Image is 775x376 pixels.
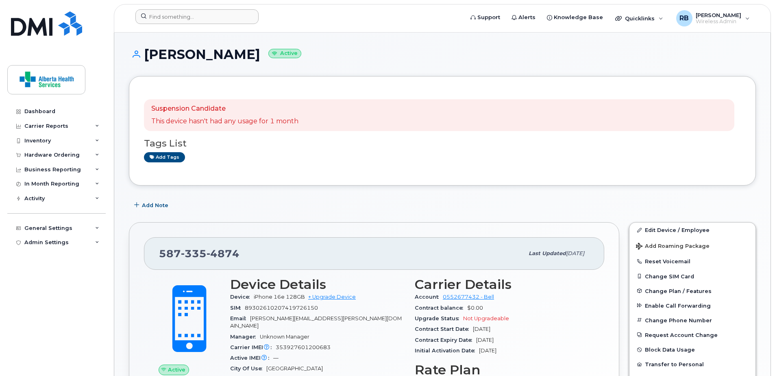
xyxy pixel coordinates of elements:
[245,305,318,311] span: 89302610207419726150
[230,315,402,329] span: [PERSON_NAME][EMAIL_ADDRESS][PERSON_NAME][DOMAIN_NAME]
[273,355,279,361] span: —
[629,237,755,254] button: Add Roaming Package
[629,284,755,298] button: Change Plan / Features
[230,365,266,372] span: City Of Use
[629,328,755,342] button: Request Account Change
[415,277,590,292] h3: Carrier Details
[266,365,323,372] span: [GEOGRAPHIC_DATA]
[151,104,298,114] p: Suspension Candidate
[151,117,298,126] p: This device hasn't had any usage for 1 month
[144,152,185,162] a: Add tags
[529,250,566,256] span: Last updated
[230,334,260,340] span: Manager
[645,302,711,308] span: Enable Call Forwarding
[159,247,239,260] span: 587
[415,294,443,300] span: Account
[268,49,301,58] small: Active
[129,198,175,212] button: Add Note
[207,247,239,260] span: 4874
[476,337,494,343] span: [DATE]
[629,342,755,357] button: Block Data Usage
[181,247,207,260] span: 335
[636,243,710,251] span: Add Roaming Package
[566,250,584,256] span: [DATE]
[276,344,331,350] span: 353927601200683
[129,47,756,61] h1: [PERSON_NAME]
[415,337,476,343] span: Contract Expiry Date
[415,326,473,332] span: Contract Start Date
[230,294,254,300] span: Device
[443,294,494,300] a: 0552677432 - Bell
[230,305,245,311] span: SIM
[629,298,755,313] button: Enable Call Forwarding
[260,334,309,340] span: Unknown Manager
[230,277,405,292] h3: Device Details
[144,138,741,149] h3: Tags List
[629,357,755,372] button: Transfer to Personal
[230,344,276,350] span: Carrier IMEI
[473,326,490,332] span: [DATE]
[254,294,305,300] span: iPhone 16e 128GB
[629,223,755,237] a: Edit Device / Employee
[479,348,496,354] span: [DATE]
[463,315,509,321] span: Not Upgradeable
[629,254,755,269] button: Reset Voicemail
[168,366,185,374] span: Active
[415,315,463,321] span: Upgrade Status
[142,201,168,209] span: Add Note
[467,305,483,311] span: $0.00
[415,305,467,311] span: Contract balance
[645,288,712,294] span: Change Plan / Features
[230,315,250,321] span: Email
[629,269,755,284] button: Change SIM Card
[415,348,479,354] span: Initial Activation Date
[629,313,755,328] button: Change Phone Number
[308,294,356,300] a: + Upgrade Device
[230,355,273,361] span: Active IMEI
